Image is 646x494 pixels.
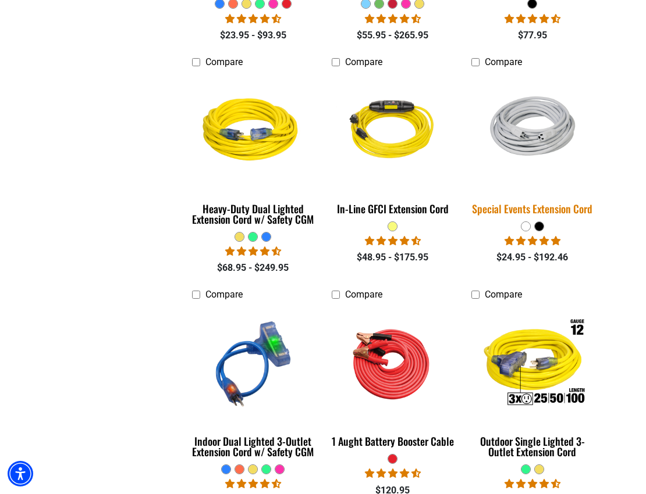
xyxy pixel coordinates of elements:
img: white [463,86,602,177]
span: Compare [485,56,522,67]
a: yellow Heavy-Duty Dual Lighted Extension Cord w/ Safety CGM [192,73,314,231]
span: 4.50 stars [365,468,421,479]
div: Indoor Dual Lighted 3-Outlet Extension Cord w/ Safety CGM [192,436,314,457]
a: Outdoor Single Lighted 3-Outlet Extension Cord Outdoor Single Lighted 3-Outlet Extension Cord [471,306,594,464]
span: 5.00 stars [505,235,560,246]
div: Accessibility Menu [8,461,33,486]
a: white Special Events Extension Cord [471,73,594,221]
a: blue Indoor Dual Lighted 3-Outlet Extension Cord w/ Safety CGM [192,306,314,464]
div: Outdoor Single Lighted 3-Outlet Extension Cord [471,436,594,457]
span: 4.61 stars [365,13,421,24]
img: features [330,307,456,420]
span: Compare [205,56,243,67]
span: 4.64 stars [225,246,281,257]
img: blue [190,307,316,420]
span: 4.33 stars [225,478,281,489]
span: Compare [485,289,522,300]
div: In-Line GFCI Extension Cord [332,203,454,214]
img: yellow [190,75,316,188]
span: Compare [205,289,243,300]
div: 1 Aught Battery Booster Cable [332,436,454,446]
img: Outdoor Single Lighted 3-Outlet Extension Cord [470,307,595,420]
div: $48.95 - $175.95 [332,250,454,264]
div: $55.95 - $265.95 [332,28,454,42]
div: Special Events Extension Cord [471,203,594,214]
div: $24.95 - $192.46 [471,250,594,264]
span: 4.68 stars [505,13,560,24]
span: 4.40 stars [225,13,281,24]
span: Compare [345,289,382,300]
div: $77.95 [471,28,594,42]
span: 4.64 stars [505,478,560,489]
div: Heavy-Duty Dual Lighted Extension Cord w/ Safety CGM [192,203,314,224]
img: Yellow [330,75,456,188]
span: 4.62 stars [365,235,421,246]
div: $68.95 - $249.95 [192,261,314,275]
a: features 1 Aught Battery Booster Cable [332,306,454,453]
div: $23.95 - $93.95 [192,28,314,42]
span: Compare [345,56,382,67]
a: Yellow In-Line GFCI Extension Cord [332,73,454,221]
